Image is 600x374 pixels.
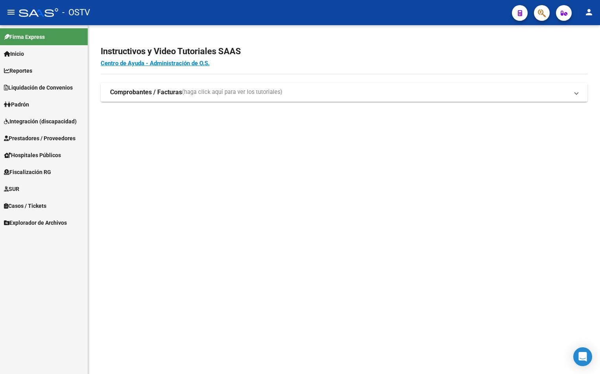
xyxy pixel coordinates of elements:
a: Centro de Ayuda - Administración de O.S. [101,60,210,67]
span: - OSTV [62,4,90,21]
span: (haga click aquí para ver los tutoriales) [182,88,282,97]
strong: Comprobantes / Facturas [110,88,182,97]
div: Open Intercom Messenger [573,347,592,366]
h2: Instructivos y Video Tutoriales SAAS [101,44,587,59]
mat-icon: person [584,7,594,17]
span: Padrón [4,100,29,109]
span: Inicio [4,49,24,58]
span: Hospitales Públicos [4,151,61,159]
span: SUR [4,185,19,193]
span: Liquidación de Convenios [4,83,73,92]
span: Prestadores / Proveedores [4,134,75,143]
span: Firma Express [4,33,45,41]
span: Fiscalización RG [4,168,51,176]
span: Explorador de Archivos [4,218,67,227]
mat-icon: menu [6,7,16,17]
span: Casos / Tickets [4,202,46,210]
span: Reportes [4,66,32,75]
span: Integración (discapacidad) [4,117,77,126]
mat-expansion-panel-header: Comprobantes / Facturas(haga click aquí para ver los tutoriales) [101,83,587,102]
